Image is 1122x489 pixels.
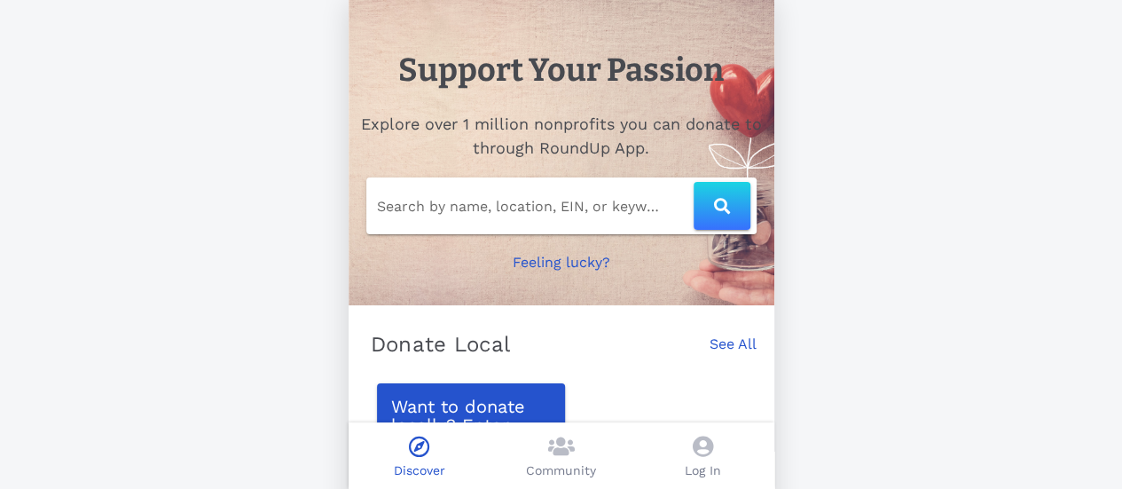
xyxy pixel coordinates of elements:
p: Donate Local [371,330,511,359]
p: Community [526,461,596,480]
p: Feeling lucky? [513,252,610,273]
a: See All [710,334,757,373]
p: Discover [394,461,445,480]
p: Want to donate locally? Enter your zipcode [391,398,551,453]
p: Log In [685,461,721,480]
h1: Support Your Passion [398,46,724,94]
h2: Explore over 1 million nonprofits you can donate to through RoundUp App. [359,112,764,160]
